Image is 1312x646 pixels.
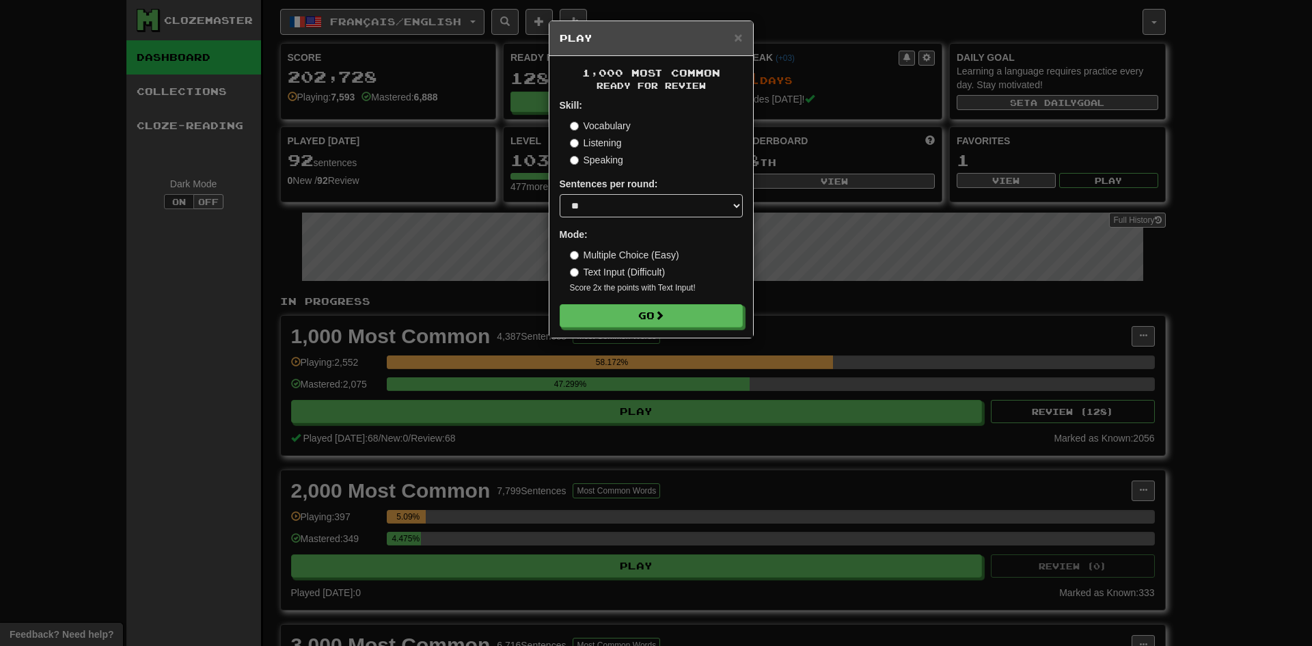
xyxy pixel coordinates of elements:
span: 1,000 Most Common [582,67,720,79]
input: Listening [570,139,579,148]
label: Text Input (Difficult) [570,265,666,279]
label: Sentences per round: [560,177,658,191]
strong: Skill: [560,100,582,111]
label: Speaking [570,153,623,167]
small: Score 2x the points with Text Input ! [570,282,743,294]
button: Close [734,30,742,44]
strong: Mode: [560,229,588,240]
label: Multiple Choice (Easy) [570,248,679,262]
small: Ready for Review [560,80,743,92]
label: Listening [570,136,622,150]
h5: Play [560,31,743,45]
span: × [734,29,742,45]
label: Vocabulary [570,119,631,133]
input: Multiple Choice (Easy) [570,251,579,260]
input: Text Input (Difficult) [570,268,579,277]
input: Vocabulary [570,122,579,131]
button: Go [560,304,743,327]
input: Speaking [570,156,579,165]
